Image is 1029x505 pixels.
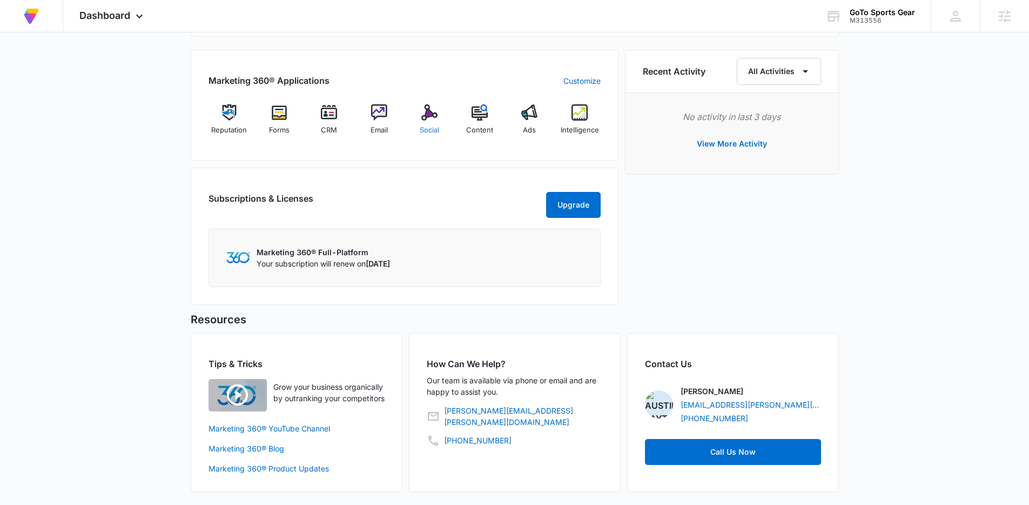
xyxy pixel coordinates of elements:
span: Dashboard [79,10,130,21]
p: Marketing 360® Full-Platform [257,247,390,258]
p: Our team is available via phone or email and are happy to assist you. [427,375,603,397]
a: Marketing 360® Product Updates [209,463,385,474]
span: Content [466,125,493,136]
a: Intelligence [559,104,601,143]
h2: How Can We Help? [427,357,603,370]
div: account id [850,17,915,24]
img: Austin Layton [645,390,673,418]
a: CRM [308,104,350,143]
span: Social [420,125,439,136]
div: account name [850,8,915,17]
a: [PHONE_NUMBER] [444,435,512,446]
button: All Activities [737,58,821,85]
a: Marketing 360® Blog [209,443,385,454]
a: Customize [563,75,601,87]
span: Email [371,125,388,136]
button: View More Activity [686,131,778,157]
span: Intelligence [561,125,599,136]
span: CRM [321,125,337,136]
h5: Resources [191,311,839,328]
a: Social [409,104,450,143]
p: Your subscription will renew on [257,258,390,269]
span: Reputation [211,125,247,136]
a: Forms [258,104,300,143]
h2: Tips & Tricks [209,357,385,370]
h2: Subscriptions & Licenses [209,192,313,214]
a: Call Us Now [645,439,821,465]
a: [EMAIL_ADDRESS][PERSON_NAME][DOMAIN_NAME] [681,399,821,410]
p: No activity in last 3 days [643,110,821,123]
img: Volusion [22,6,41,26]
a: [PERSON_NAME][EMAIL_ADDRESS][PERSON_NAME][DOMAIN_NAME] [444,405,603,428]
img: Marketing 360 Logo [226,252,250,263]
a: Reputation [209,104,250,143]
a: [PHONE_NUMBER] [681,413,748,424]
span: Forms [269,125,290,136]
a: Content [459,104,500,143]
span: Ads [523,125,536,136]
h6: Recent Activity [643,65,705,78]
p: Grow your business organically by outranking your competitors [273,381,385,404]
a: Email [359,104,400,143]
button: Upgrade [546,192,601,218]
h2: Contact Us [645,357,821,370]
img: Quick Overview Video [209,379,267,411]
h2: Marketing 360® Applications [209,74,329,87]
a: Marketing 360® YouTube Channel [209,423,385,434]
a: Ads [509,104,550,143]
p: [PERSON_NAME] [681,386,743,397]
span: [DATE] [366,259,390,268]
